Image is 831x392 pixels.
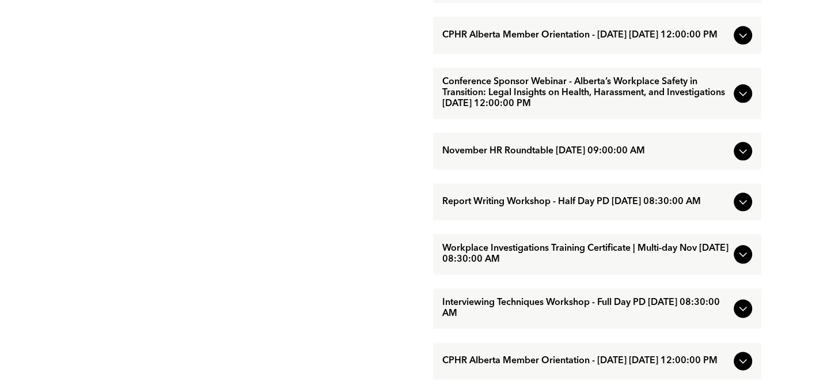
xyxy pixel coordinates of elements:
[442,356,729,367] span: CPHR Alberta Member Orientation - [DATE] [DATE] 12:00:00 PM
[442,77,729,110] span: Conference Sponsor Webinar - Alberta’s Workplace Safety in Transition: Legal Insights on Health, ...
[442,297,729,319] span: Interviewing Techniques Workshop - Full Day PD [DATE] 08:30:00 AM
[442,30,729,41] span: CPHR Alberta Member Orientation - [DATE] [DATE] 12:00:00 PM
[442,146,729,157] span: November HR Roundtable [DATE] 09:00:00 AM
[442,243,729,265] span: Workplace Investigations Training Certificate | Multi-day Nov [DATE] 08:30:00 AM
[442,197,729,208] span: Report Writing Workshop - Half Day PD [DATE] 08:30:00 AM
